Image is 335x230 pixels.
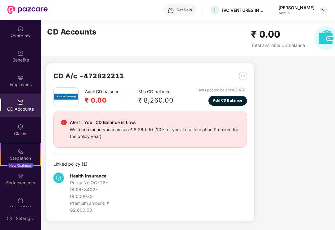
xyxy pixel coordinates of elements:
[214,6,216,14] span: I
[70,126,239,140] div: We recommend you maintain ₹ 8,260.00 (10% of your Total Inception Premium for the policy year)
[176,7,192,12] div: Get Help
[1,155,40,161] div: Stepathon
[70,119,239,126] div: Alert ! Your CD Balance is Low.
[53,161,247,168] div: Linked policy ( 1 )
[279,5,315,11] div: [PERSON_NAME]
[47,26,97,38] h2: CD Accounts
[208,96,247,106] button: Add CD Balance
[70,179,118,200] div: Policy No. OG-26-9906-8402-00000075
[7,6,48,14] img: New Pazcare Logo
[85,88,129,105] div: Avail CD balance
[251,27,305,42] h2: ₹ 0.00
[7,215,13,222] img: svg+xml;base64,PHN2ZyBpZD0iU2V0dGluZy0yMHgyMCIgeG1sbnM9Imh0dHA6Ly93d3cudzMub3JnLzIwMDAvc3ZnIiB3aW...
[17,197,24,204] img: svg+xml;base64,PHN2ZyBpZD0iTXlfT3JkZXJzIiBkYXRhLW5hbWU9Ik15IE9yZGVycyIgeG1sbnM9Imh0dHA6Ly93d3cudz...
[251,43,305,48] span: Total available CD balance
[70,200,118,214] div: Premium amount: ₹ 82,600.00
[17,173,24,179] img: svg+xml;base64,PHN2ZyBpZD0iRW5kb3JzZW1lbnRzIiB4bWxucz0iaHR0cDovL3d3dy53My5vcmcvMjAwMC9zdmciIHdpZH...
[14,215,34,222] div: Settings
[17,25,24,32] img: svg+xml;base64,PHN2ZyBpZD0iSG9tZSIgeG1sbnM9Imh0dHA6Ly93d3cudzMub3JnLzIwMDAvc3ZnIiB3aWR0aD0iMjAiIG...
[197,87,247,93] div: Last updated balance [DATE]
[222,7,266,13] div: IVC VENTURES INTERNATIONAL INNOVATION PRIVATE LIMITED
[168,7,174,14] img: svg+xml;base64,PHN2ZyBpZD0iSGVscC0zMngzMiIgeG1sbnM9Imh0dHA6Ly93d3cudzMub3JnLzIwMDAvc3ZnIiB3aWR0aD...
[321,7,326,12] img: svg+xml;base64,PHN2ZyBpZD0iRHJvcGRvd24tMzJ4MzIiIHhtbG5zPSJodHRwOi8vd3d3LnczLm9yZy8yMDAwL3N2ZyIgd2...
[54,89,78,104] img: bajaj.png
[17,124,24,130] img: svg+xml;base64,PHN2ZyBpZD0iQ2xhaW0iIHhtbG5zPSJodHRwOi8vd3d3LnczLm9yZy8yMDAwL3N2ZyIgd2lkdGg9IjIwIi...
[213,98,243,103] span: Add CD Balance
[61,120,67,125] img: svg+xml;base64,PHN2ZyBpZD0iRGFuZ2VyX2FsZXJ0IiBkYXRhLW5hbWU9IkRhbmdlciBhbGVydCIgeG1sbnM9Imh0dHA6Ly...
[17,148,24,154] img: svg+xml;base64,PHN2ZyB4bWxucz0iaHR0cDovL3d3dy53My5vcmcvMjAwMC9zdmciIHdpZHRoPSIyMSIgaGVpZ2h0PSIyMC...
[239,72,247,80] img: svg+xml;base64,PHN2ZyB4bWxucz0iaHR0cDovL3d3dy53My5vcmcvMjAwMC9zdmciIHdpZHRoPSIyNSIgaGVpZ2h0PSIyNS...
[279,11,315,16] div: Admin
[53,172,64,183] img: svg+xml;base64,PHN2ZyB4bWxucz0iaHR0cDovL3d3dy53My5vcmcvMjAwMC9zdmciIHdpZHRoPSIzNCIgaGVpZ2h0PSIzNC...
[138,95,173,105] div: ₹ 8,260.00
[17,50,24,56] img: svg+xml;base64,PHN2ZyBpZD0iQmVuZWZpdHMiIHhtbG5zPSJodHRwOi8vd3d3LnczLm9yZy8yMDAwL3N2ZyIgd2lkdGg9Ij...
[70,173,106,178] b: Health Insurance
[17,75,24,81] img: svg+xml;base64,PHN2ZyBpZD0iRW1wbG95ZWVzIiB4bWxucz0iaHR0cDovL3d3dy53My5vcmcvMjAwMC9zdmciIHdpZHRoPS...
[17,99,24,105] img: svg+xml;base64,PHN2ZyBpZD0iQ0RfQWNjb3VudHMiIGRhdGEtbmFtZT0iQ0QgQWNjb3VudHMiIHhtbG5zPSJodHRwOi8vd3...
[7,163,33,168] div: New Challenge
[85,95,119,105] h2: ₹ 0.00
[138,88,173,105] div: Min CD balance
[53,71,124,81] h2: CD A/c - 472822211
